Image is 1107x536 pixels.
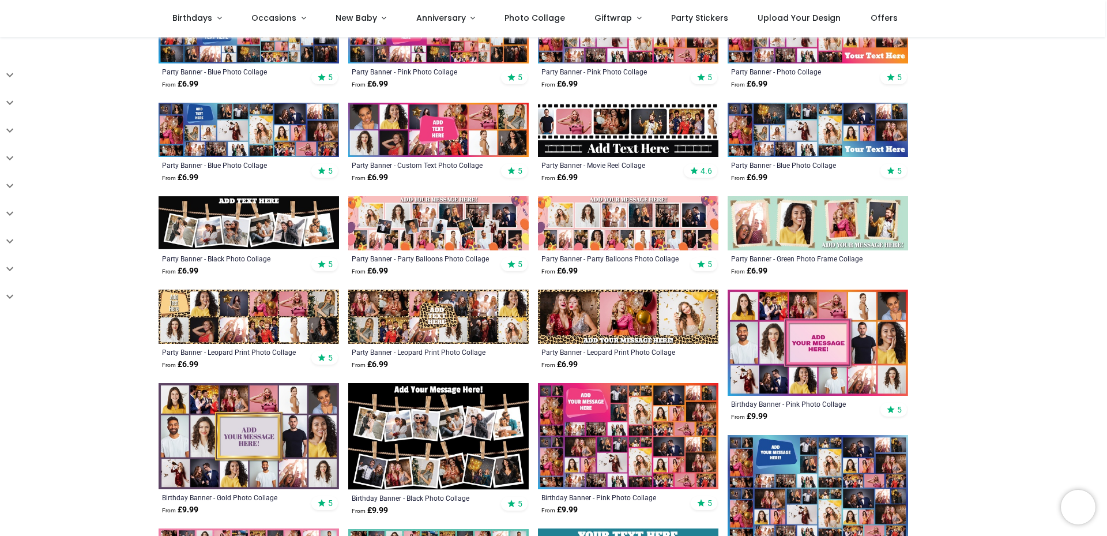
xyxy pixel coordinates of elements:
[541,493,680,502] a: Birthday Banner - Pink Photo Collage
[162,254,301,263] a: Party Banner - Black Photo Collage
[731,254,870,263] a: Party Banner - Green Photo Frame Collage
[731,172,767,183] strong: £ 6.99
[541,78,578,90] strong: £ 6.99
[162,172,198,183] strong: £ 6.99
[352,78,388,90] strong: £ 6.99
[541,507,555,513] span: From
[758,12,841,24] span: Upload Your Design
[352,81,366,88] span: From
[897,72,902,83] span: 5
[707,259,712,269] span: 5
[728,290,908,396] img: Personalised Birthday Backdrop Banner - Pink Photo Collage - 16 Photo Upload
[162,347,301,357] a: Party Banner - Leopard Print Photo Collage
[328,166,333,176] span: 5
[162,493,301,502] a: Birthday Banner - Gold Photo Collage
[162,175,176,181] span: From
[251,12,296,24] span: Occasions
[731,67,870,76] div: Party Banner - Photo Collage
[352,268,366,275] span: From
[594,12,632,24] span: Giftwrap
[352,362,366,368] span: From
[416,12,466,24] span: Anniversary
[352,67,491,76] a: Party Banner - Pink Photo Collage
[728,103,908,157] img: Personalised Party Banner - Blue Photo Collage - 23 Photo upload
[541,254,680,263] a: Party Banner - Party Balloons Photo Collage
[538,103,718,157] img: Personalised Party Banner - Movie Reel Collage - 6 Photo Upload
[352,505,388,516] strong: £ 9.99
[701,166,712,176] span: 4.6
[731,414,745,420] span: From
[538,290,718,344] img: Personalised Party Banner - Leopard Print Photo Collage - 3 Photo Upload
[328,259,333,269] span: 5
[518,166,522,176] span: 5
[541,67,680,76] a: Party Banner - Pink Photo Collage
[336,12,377,24] span: New Baby
[162,362,176,368] span: From
[518,259,522,269] span: 5
[728,196,908,250] img: Personalised Party Banner - Green Photo Frame Collage - 4 Photo Upload
[162,359,198,370] strong: £ 6.99
[731,399,870,408] a: Birthday Banner - Pink Photo Collage
[897,404,902,415] span: 5
[328,498,333,508] span: 5
[162,268,176,275] span: From
[348,196,529,250] img: Personalised Party Banner - Party Balloons Photo Collage - 22 Photo Upload
[162,160,301,170] a: Party Banner - Blue Photo Collage
[541,175,555,181] span: From
[159,383,339,489] img: Personalised Birthday Backdrop Banner - Gold Photo Collage - 16 Photo Upload
[1061,490,1095,524] iframe: Brevo live chat
[162,507,176,513] span: From
[731,78,767,90] strong: £ 6.99
[731,265,767,277] strong: £ 6.99
[541,268,555,275] span: From
[731,411,767,422] strong: £ 9.99
[731,268,745,275] span: From
[541,160,680,170] a: Party Banner - Movie Reel Collage
[504,12,565,24] span: Photo Collage
[671,12,728,24] span: Party Stickers
[159,196,339,250] img: Personalised Party Banner - Black Photo Collage - 6 Photo Upload
[538,383,718,489] img: Personalised Birthday Backdrop Banner - Pink Photo Collage - Add Text & 48 Photo Upload
[541,347,680,357] div: Party Banner - Leopard Print Photo Collage
[348,290,529,344] img: Personalised Party Banner - Leopard Print Photo Collage - Custom Text & 12 Photo Upload
[162,78,198,90] strong: £ 6.99
[518,498,522,509] span: 5
[897,166,902,176] span: 5
[731,160,870,170] a: Party Banner - Blue Photo Collage
[162,67,301,76] a: Party Banner - Blue Photo Collage
[352,359,388,370] strong: £ 6.99
[162,265,198,277] strong: £ 6.99
[352,254,491,263] a: Party Banner - Party Balloons Photo Collage
[348,383,529,490] img: Personalised Birthday Backdrop Banner - Black Photo Collage - 12 Photo Upload
[541,265,578,277] strong: £ 6.99
[328,72,333,83] span: 5
[518,72,522,83] span: 5
[328,353,333,363] span: 5
[731,81,745,88] span: From
[541,172,578,183] strong: £ 6.99
[731,175,745,181] span: From
[159,103,339,157] img: Personalised Party Banner - Blue Photo Collage - Custom Text & 25 Photo upload
[352,493,491,503] a: Birthday Banner - Black Photo Collage
[352,347,491,357] a: Party Banner - Leopard Print Photo Collage
[707,498,712,508] span: 5
[707,72,712,83] span: 5
[162,504,198,516] strong: £ 9.99
[352,160,491,170] a: Party Banner - Custom Text Photo Collage
[159,290,339,344] img: Personalised Party Banner - Leopard Print Photo Collage - 11 Photo Upload
[352,172,388,183] strong: £ 6.99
